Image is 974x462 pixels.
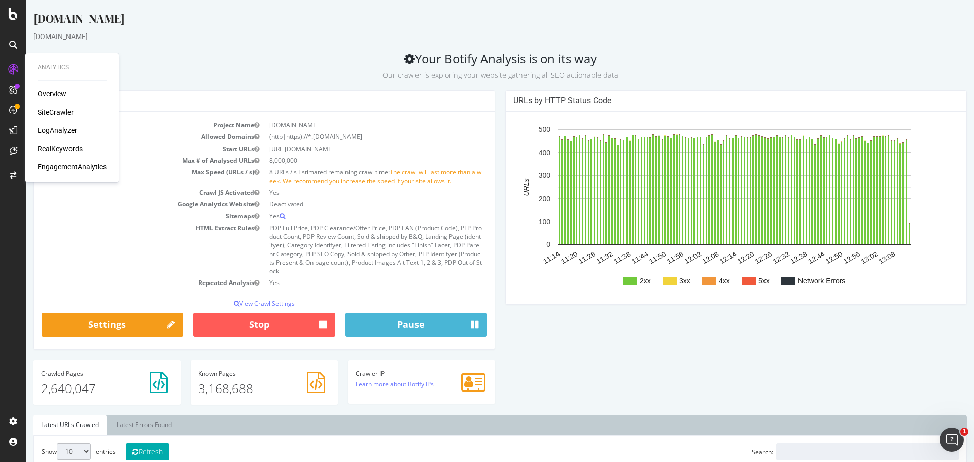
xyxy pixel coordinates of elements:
h4: Crawler IP [329,370,461,377]
text: 11:20 [533,250,553,265]
td: 8 URLs / s Estimated remaining crawl time: [238,166,461,187]
text: 5xx [732,277,743,285]
text: 11:14 [515,250,535,265]
a: SiteCrawler [38,107,74,117]
text: 11:50 [621,250,641,265]
text: 100 [512,218,525,226]
input: Search: [750,443,932,460]
text: 11:56 [639,250,659,265]
td: Crawl JS Activated [15,187,238,198]
a: Latest URLs Crawled [7,415,80,435]
td: Start URLs [15,143,238,155]
p: View Crawl Settings [15,299,461,308]
small: Our crawler is exploring your website gathering all SEO actionable data [356,70,592,80]
text: 300 [512,171,525,180]
button: Pause [319,313,461,337]
text: 400 [512,149,525,157]
text: 2xx [613,277,624,285]
text: Network Errors [772,277,819,285]
select: Showentries [30,443,64,460]
a: Overview [38,89,66,99]
td: Repeated Analysis [15,277,238,289]
td: [URL][DOMAIN_NAME] [238,143,461,155]
div: Analytics [38,63,107,72]
h2: Your Botify Analysis is on its way [7,52,941,80]
text: 12:44 [780,250,800,265]
td: Deactivated [238,198,461,210]
text: 11:44 [604,250,623,265]
text: 13:02 [833,250,853,265]
button: Refresh [99,443,143,460]
text: 12:50 [798,250,818,265]
text: URLs [496,179,504,196]
a: RealKeywords [38,144,83,154]
text: 12:02 [656,250,676,265]
h4: Pages Known [172,370,304,377]
h4: URLs by HTTP Status Code [487,96,932,106]
h4: Pages Crawled [15,370,147,377]
td: PDP Full Price, PDP Clearance/Offer Price, PDP EAN (Product Code), PLP Product Count, PDP Review ... [238,222,461,277]
text: 12:20 [710,250,729,265]
td: HTML Extract Rules [15,222,238,277]
text: 13:08 [851,250,871,265]
text: 11:26 [551,250,571,265]
td: Yes [238,210,461,222]
td: Google Analytics Website [15,198,238,210]
p: 2,640,047 [15,380,147,397]
td: Max # of Analysed URLs [15,155,238,166]
td: (http|https)://*.[DOMAIN_NAME] [238,131,461,143]
a: LogAnalyzer [38,125,77,135]
label: Show entries [15,443,89,460]
a: EngagementAnalytics [38,162,107,172]
text: 11:32 [568,250,588,265]
text: 0 [520,241,524,249]
text: 12:08 [674,250,694,265]
text: 3xx [653,277,664,285]
svg: A chart. [487,119,929,297]
button: Stop [167,313,308,337]
p: 3,168,688 [172,380,304,397]
text: 500 [512,126,525,134]
a: Settings [15,313,157,337]
text: 12:26 [727,250,747,265]
td: Yes [238,277,461,289]
text: 200 [512,195,525,203]
text: 12:32 [745,250,764,265]
text: 12:56 [816,250,836,265]
text: 4xx [692,277,704,285]
text: 11:38 [586,250,606,265]
td: Project Name [15,119,238,131]
td: Allowed Domains [15,131,238,143]
span: 1 [960,428,968,436]
a: Learn more about Botify IPs [329,380,407,388]
h4: Analysis Settings [15,96,461,106]
span: The crawl will last more than a week. We recommend you increase the speed if your site allows it. [243,168,455,185]
label: Search: [725,443,932,460]
iframe: Intercom live chat [940,428,964,452]
div: [DOMAIN_NAME] [7,31,941,42]
td: Sitemaps [15,210,238,222]
text: 12:38 [762,250,782,265]
td: Max Speed (URLs / s) [15,166,238,187]
td: [DOMAIN_NAME] [238,119,461,131]
a: Latest Errors Found [83,415,153,435]
text: 12:14 [692,250,712,265]
td: 8,000,000 [238,155,461,166]
div: [DOMAIN_NAME] [7,10,941,31]
td: Yes [238,187,461,198]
